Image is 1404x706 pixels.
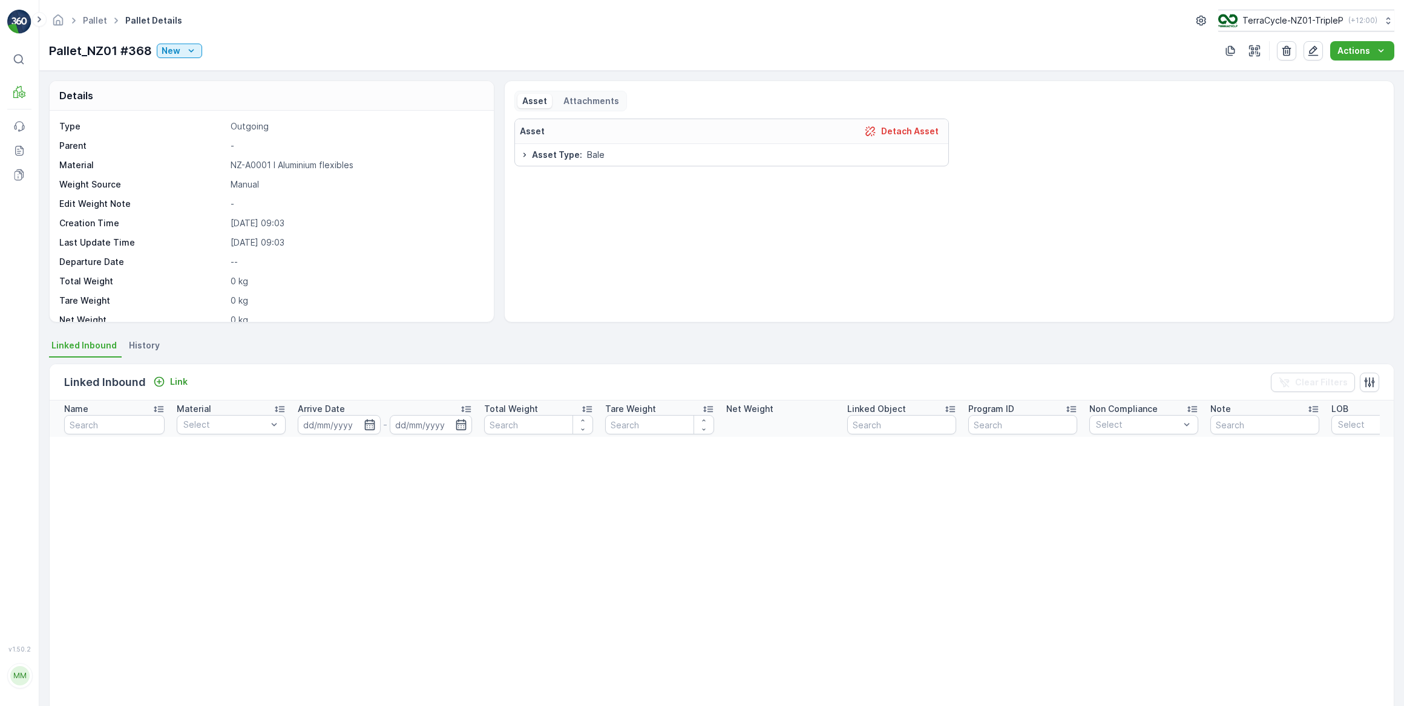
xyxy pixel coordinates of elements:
p: Material [177,403,211,415]
p: - [231,140,481,152]
span: Linked Inbound [51,339,117,351]
p: LOB [1331,403,1348,415]
p: NZ-A0001 I Aluminium flexibles [231,159,481,171]
input: Search [64,415,165,434]
span: Pallet Details [123,15,185,27]
img: TC_7kpGtVS.png [1218,14,1238,27]
p: Total Weight [484,403,538,415]
p: ( +12:00 ) [1348,16,1377,25]
p: TerraCycle-NZ01-TripleP [1242,15,1343,27]
p: Detach Asset [881,125,939,137]
p: Note [1210,403,1231,415]
span: History [129,339,160,351]
p: New [162,45,180,57]
p: Net Weight [59,314,226,326]
p: Material [59,159,226,171]
p: Non Compliance [1089,403,1158,415]
p: Creation Time [59,217,226,229]
p: Manual [231,178,481,191]
p: Linked Object [847,403,906,415]
input: Search [847,415,956,434]
input: Search [968,415,1077,434]
p: -- [231,256,481,268]
a: Pallet [83,15,107,25]
button: Clear Filters [1271,373,1355,392]
input: Search [1210,415,1319,434]
input: Search [605,415,714,434]
p: Asset [522,95,547,107]
p: Select [183,419,267,431]
button: Detach Asset [859,124,943,139]
p: Program ID [968,403,1014,415]
p: Edit Weight Note [59,198,226,210]
button: Link [148,374,192,389]
p: Pallet_NZ01 #368 [49,42,152,60]
p: Clear Filters [1295,376,1348,388]
p: [DATE] 09:03 [231,217,481,229]
p: Net Weight [726,403,773,415]
button: TerraCycle-NZ01-TripleP(+12:00) [1218,10,1394,31]
div: MM [10,666,30,685]
button: Actions [1330,41,1394,60]
p: Tare Weight [59,295,226,307]
p: Details [59,88,93,103]
p: Outgoing [231,120,481,132]
p: Link [170,376,188,388]
span: Bale [587,149,605,161]
p: Weight Source [59,178,226,191]
p: 0 kg [231,314,481,326]
p: - [383,417,387,432]
a: Homepage [51,18,65,28]
p: Name [64,403,88,415]
p: Linked Inbound [64,374,146,391]
p: 0 kg [231,295,481,307]
p: Attachments [562,95,619,107]
img: logo [7,10,31,34]
span: Asset Type : [532,149,582,161]
p: Actions [1337,45,1370,57]
p: 0 kg [231,275,481,287]
input: dd/mm/yyyy [298,415,381,434]
p: Tare Weight [605,403,656,415]
button: MM [7,655,31,696]
p: Select [1096,419,1179,431]
input: dd/mm/yyyy [390,415,473,434]
p: [DATE] 09:03 [231,237,481,249]
p: - [231,198,481,210]
span: v 1.50.2 [7,646,31,653]
p: Total Weight [59,275,226,287]
p: Last Update Time [59,237,226,249]
p: Type [59,120,226,132]
p: Asset [520,125,545,137]
input: Search [484,415,593,434]
p: Parent [59,140,226,152]
p: Departure Date [59,256,226,268]
button: New [157,44,202,58]
p: Arrive Date [298,403,345,415]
